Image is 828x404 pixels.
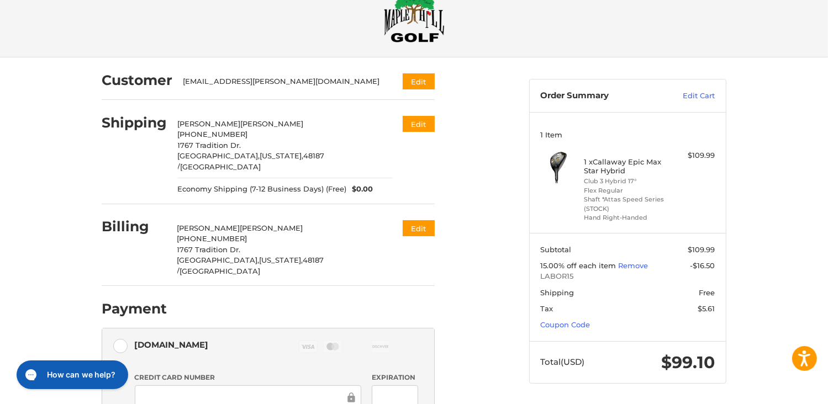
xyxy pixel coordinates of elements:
li: Flex Regular [584,186,669,195]
button: Edit [403,116,435,132]
label: Credit Card Number [135,373,361,382]
span: [PERSON_NAME] [177,224,240,232]
h2: Billing [102,218,166,235]
span: [GEOGRAPHIC_DATA], [178,151,260,160]
span: [PERSON_NAME] [178,119,241,128]
li: Hand Right-Handed [584,213,669,222]
span: $5.61 [698,304,715,313]
li: Shaft *Attas Speed Series (STOCK) [584,195,669,213]
div: [DOMAIN_NAME] [135,336,209,354]
iframe: Gorgias live chat messenger [11,357,131,393]
span: 1767 Tradition Dr. [178,141,241,150]
span: Shipping [541,288,574,297]
h2: Shipping [102,114,167,131]
div: $109.99 [672,150,715,161]
li: Club 3 Hybrid 17° [584,177,669,186]
span: [GEOGRAPHIC_DATA], [177,256,260,264]
span: 48187 / [177,256,324,275]
span: Free [699,288,715,297]
label: Expiration [372,373,418,382]
a: Edit Cart [660,91,715,102]
span: Subtotal [541,245,572,254]
span: [PERSON_NAME] [241,119,304,128]
h3: 1 Item [541,130,715,139]
span: LABOR15 [541,271,715,282]
span: [PHONE_NUMBER] [178,130,248,139]
span: $0.00 [347,184,373,195]
h3: Order Summary [541,91,660,102]
div: [EMAIL_ADDRESS][PERSON_NAME][DOMAIN_NAME] [183,76,382,87]
button: Edit [403,73,435,89]
span: $109.99 [688,245,715,254]
span: $99.10 [662,352,715,373]
a: Coupon Code [541,320,590,329]
span: 1767 Tradition Dr. [177,245,241,254]
span: Economy Shipping (7-12 Business Days) (Free) [178,184,347,195]
span: 15.00% off each item [541,261,619,270]
span: -$16.50 [690,261,715,270]
span: [GEOGRAPHIC_DATA] [180,267,261,275]
h4: 1 x Callaway Epic Max Star Hybrid [584,157,669,176]
h2: Customer [102,72,172,89]
h2: Payment [102,300,167,317]
span: [US_STATE], [260,151,304,160]
span: [GEOGRAPHIC_DATA] [181,162,261,171]
span: [US_STATE], [260,256,303,264]
span: [PHONE_NUMBER] [177,234,247,243]
span: [PERSON_NAME] [240,224,303,232]
a: Remove [619,261,648,270]
button: Edit [403,220,435,236]
span: Total (USD) [541,357,585,367]
span: Tax [541,304,553,313]
span: 48187 / [178,151,325,171]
